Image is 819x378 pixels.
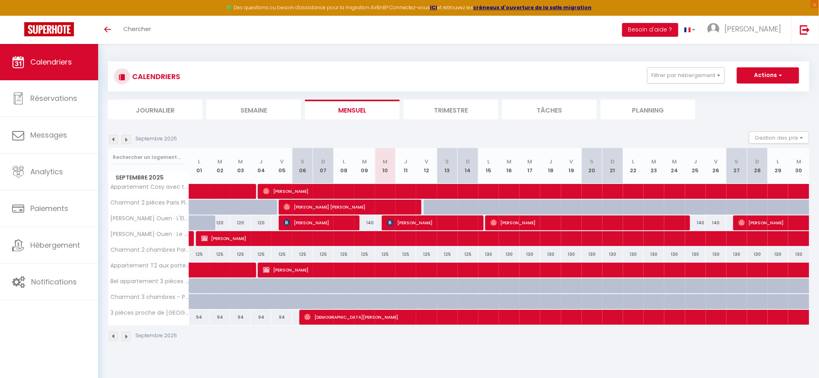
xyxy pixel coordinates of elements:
div: 130 [726,247,747,262]
th: 24 [664,148,685,184]
th: 30 [788,148,809,184]
div: 125 [189,247,210,262]
div: 125 [272,247,292,262]
div: 120 [251,215,272,230]
span: Messages [30,130,67,140]
abbr: M [217,158,222,165]
div: 130 [706,247,726,262]
div: 130 [520,247,540,262]
div: 130 [664,247,685,262]
div: 125 [292,247,313,262]
iframe: Chat [785,342,813,372]
span: Appartement T2 aux portes de [GEOGRAPHIC_DATA] privatif [109,263,190,269]
div: 130 [540,247,561,262]
img: ... [707,23,720,35]
abbr: V [714,158,718,165]
abbr: J [549,158,552,165]
li: Planning [601,100,695,119]
li: Journalier [108,100,202,119]
th: 05 [272,148,292,184]
abbr: V [425,158,428,165]
div: 125 [334,247,354,262]
button: Ouvrir le widget de chat LiveChat [6,3,31,27]
button: Filtrer par hébergement [647,67,725,84]
th: 12 [416,148,437,184]
div: 120 [210,215,230,230]
li: Trimestre [404,100,498,119]
span: Réservations [30,93,77,103]
abbr: L [632,158,635,165]
th: 02 [210,148,230,184]
th: 01 [189,148,210,184]
li: Mensuel [305,100,400,119]
abbr: S [301,158,304,165]
th: 29 [768,148,788,184]
div: 130 [561,247,582,262]
div: 130 [582,247,602,262]
div: 125 [375,247,396,262]
div: 94 [210,310,230,325]
div: 125 [354,247,375,262]
abbr: M [528,158,533,165]
span: [PERSON_NAME] [284,215,352,230]
div: 140 [706,215,726,230]
div: 94 [189,310,210,325]
div: 130 [623,247,644,262]
div: 130 [788,247,809,262]
th: 22 [623,148,644,184]
abbr: D [466,158,470,165]
p: Septembre 2025 [135,332,177,340]
span: Chercher [123,25,151,33]
div: 125 [210,247,230,262]
button: Actions [737,67,799,84]
abbr: M [796,158,801,165]
th: 10 [375,148,396,184]
abbr: L [777,158,779,165]
th: 11 [396,148,416,184]
span: Charmant 3 chambres - Paris expo [GEOGRAPHIC_DATA] [109,294,190,300]
img: logout [800,25,810,35]
abbr: J [694,158,697,165]
a: créneaux d'ouverture de la salle migration [473,4,592,11]
div: 94 [230,310,251,325]
span: Calendriers [30,57,72,67]
th: 17 [520,148,540,184]
th: 18 [540,148,561,184]
a: Chercher [117,16,157,44]
span: [PERSON_NAME] [201,231,759,246]
abbr: M [652,158,657,165]
div: 125 [396,247,416,262]
span: Appartement Cosy avec terrasse aux portes de [GEOGRAPHIC_DATA] [109,184,190,190]
abbr: M [238,158,243,165]
div: 94 [272,310,292,325]
div: 125 [251,247,272,262]
div: 125 [416,247,437,262]
th: 06 [292,148,313,184]
th: 13 [437,148,458,184]
span: Paiements [30,203,68,213]
th: 09 [354,148,375,184]
div: 140 [685,215,706,230]
th: 07 [313,148,334,184]
span: Charmant 2 chambres Paris [GEOGRAPHIC_DATA] avec Parking privatif (Boho Zen) [109,247,190,253]
button: Gestion des prix [749,132,809,144]
div: 130 [478,247,499,262]
div: 120 [230,215,251,230]
abbr: D [321,158,325,165]
div: 130 [768,247,788,262]
span: [PERSON_NAME] [387,215,476,230]
li: Semaine [206,100,301,119]
a: ICI [430,4,437,11]
th: 23 [644,148,664,184]
abbr: L [343,158,345,165]
th: 19 [561,148,582,184]
abbr: V [570,158,573,165]
span: Bel appartement 3 pièces - Paris Vincennes [109,278,190,284]
th: 04 [251,148,272,184]
p: Septembre 2025 [135,135,177,143]
input: Rechercher un logement... [113,150,184,165]
abbr: J [404,158,408,165]
abbr: L [198,158,200,165]
div: 130 [644,247,664,262]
